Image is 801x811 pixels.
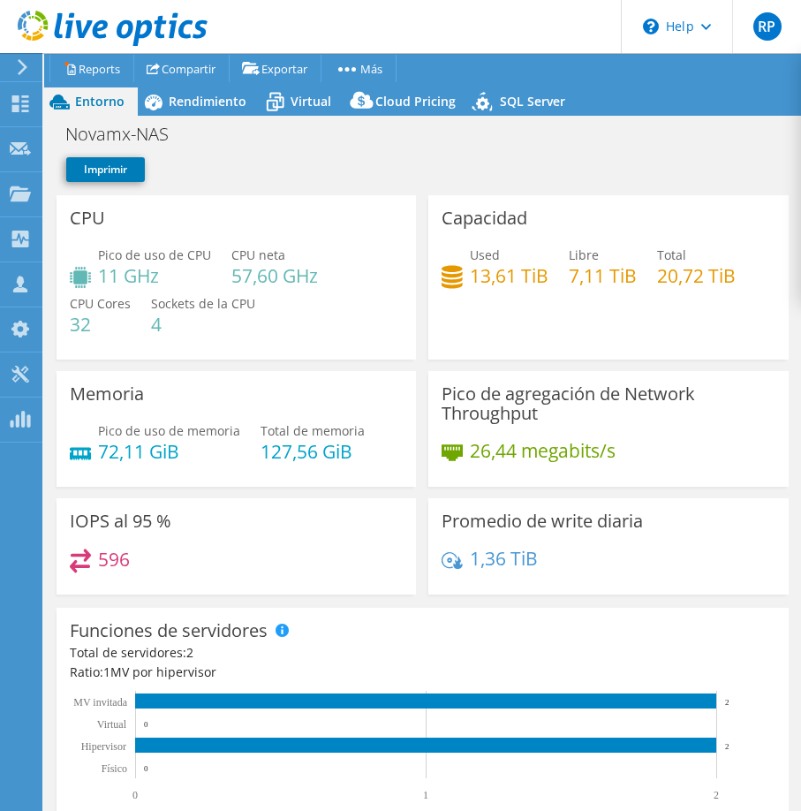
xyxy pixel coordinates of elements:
span: CPU Cores [70,295,131,312]
span: SQL Server [500,93,565,110]
text: 2 [725,698,729,707]
span: CPU neta [231,246,285,263]
span: Used [470,246,500,263]
text: 0 [132,789,138,801]
h4: 7,11 TiB [569,266,637,285]
text: 0 [144,720,148,729]
span: Cloud Pricing [375,93,456,110]
h4: 32 [70,315,131,334]
span: Virtual [291,93,331,110]
h4: 72,11 GiB [98,442,240,461]
span: Entorno [75,93,125,110]
a: Compartir [133,55,230,82]
h4: 11 GHz [98,266,211,285]
h4: 26,44 megabits/s [470,441,616,460]
h3: Memoria [70,384,144,404]
div: Ratio: MV por hipervisor [70,663,775,682]
h3: IOPS al 95 % [70,512,171,531]
a: Reports [49,55,134,82]
h3: Promedio de write diaria [442,512,643,531]
text: Hipervisor [81,740,126,753]
h4: 4 [151,315,255,334]
text: 2 [714,789,719,801]
text: MV invitada [73,696,127,709]
svg: \n [643,19,659,34]
span: 2 [186,644,193,661]
h3: Funciones de servidores [70,621,268,640]
span: 1 [103,663,110,680]
h3: Capacidad [442,208,527,228]
h4: 596 [98,550,130,569]
text: 0 [144,764,148,773]
text: 1 [423,789,428,801]
h1: Novamx-NAS [57,125,196,144]
span: Pico de uso de CPU [98,246,211,263]
h4: 13,61 TiB [470,266,548,285]
h3: CPU [70,208,105,228]
span: Pico de uso de memoria [98,422,240,439]
a: Exportar [229,55,321,82]
h4: 1,36 TiB [470,549,538,568]
div: Total de servidores: [70,643,422,663]
tspan: Físico [102,762,127,775]
span: Total de memoria [261,422,365,439]
a: Imprimir [66,157,145,182]
span: Total [657,246,686,263]
text: 2 [725,742,729,751]
h4: 127,56 GiB [261,442,365,461]
h4: 20,72 TiB [657,266,736,285]
h3: Pico de agregación de Network Throughput [442,384,775,423]
h4: 57,60 GHz [231,266,318,285]
span: RP [753,12,782,41]
text: Virtual [97,718,127,731]
a: Más [321,55,397,82]
span: Rendimiento [169,93,246,110]
span: Sockets de la CPU [151,295,255,312]
span: Libre [569,246,599,263]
